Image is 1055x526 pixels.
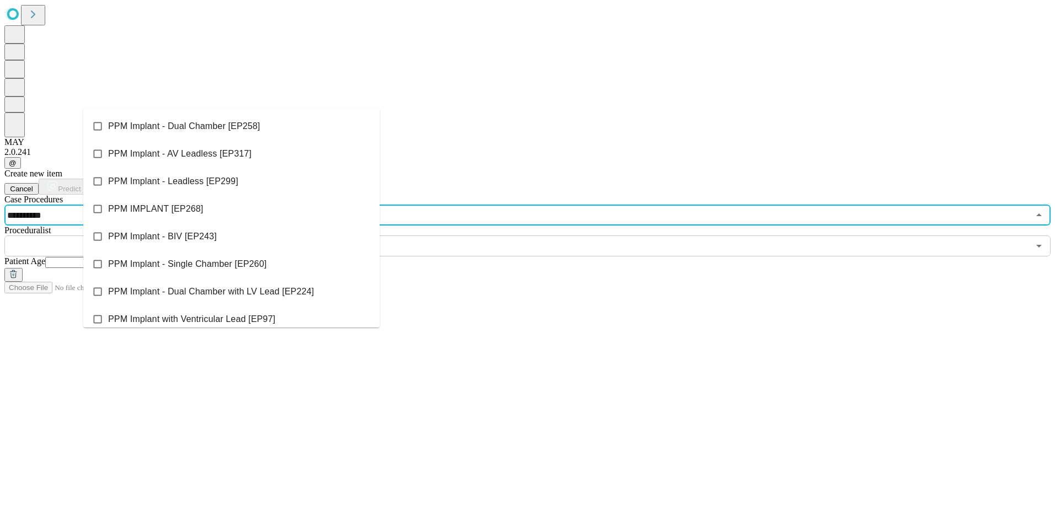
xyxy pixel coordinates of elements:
div: 2.0.241 [4,147,1051,157]
span: Patient Age [4,256,45,266]
button: Cancel [4,183,39,195]
span: PPM Implant - Dual Chamber [EP258] [108,120,260,133]
button: Predict [39,179,89,195]
span: Scheduled Procedure [4,195,63,204]
span: Cancel [10,185,33,193]
span: PPM Implant - Leadless [EP299] [108,175,238,188]
span: PPM IMPLANT [EP268] [108,202,203,216]
button: @ [4,157,21,169]
button: Close [1031,207,1047,223]
span: PPM Implant - Dual Chamber with LV Lead [EP224] [108,285,314,298]
span: Create new item [4,169,62,178]
span: PPM Implant - BIV [EP243] [108,230,217,243]
div: MAY [4,137,1051,147]
span: PPM Implant - AV Leadless [EP317] [108,147,252,160]
span: @ [9,159,17,167]
button: Open [1031,238,1047,254]
span: Proceduralist [4,226,51,235]
span: PPM Implant with Ventricular Lead [EP97] [108,313,275,326]
span: PPM Implant - Single Chamber [EP260] [108,257,267,271]
span: Predict [58,185,81,193]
